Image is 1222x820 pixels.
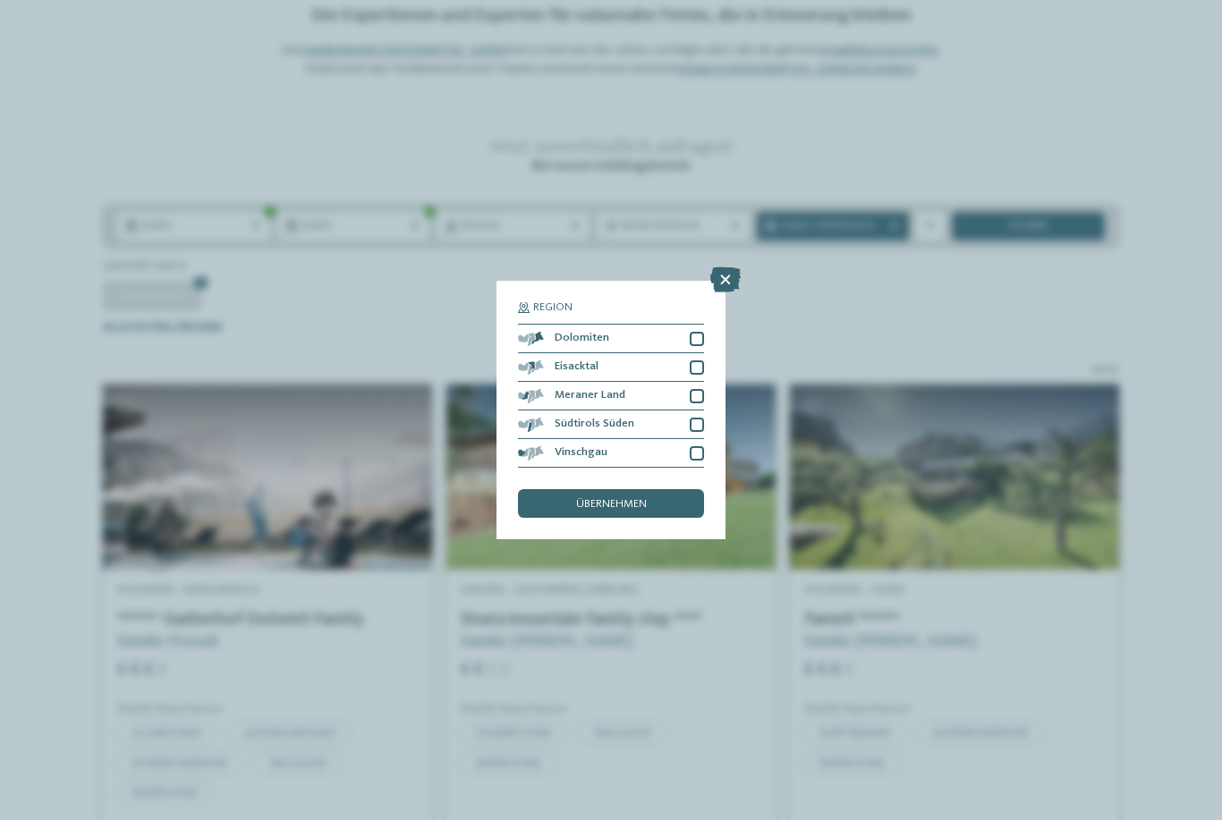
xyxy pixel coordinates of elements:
span: Meraner Land [555,390,625,402]
span: Vinschgau [555,447,607,459]
span: Region [533,302,573,314]
span: Südtirols Süden [555,418,634,430]
span: übernehmen [576,499,647,511]
span: Dolomiten [555,333,609,344]
span: Eisacktal [555,361,598,373]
